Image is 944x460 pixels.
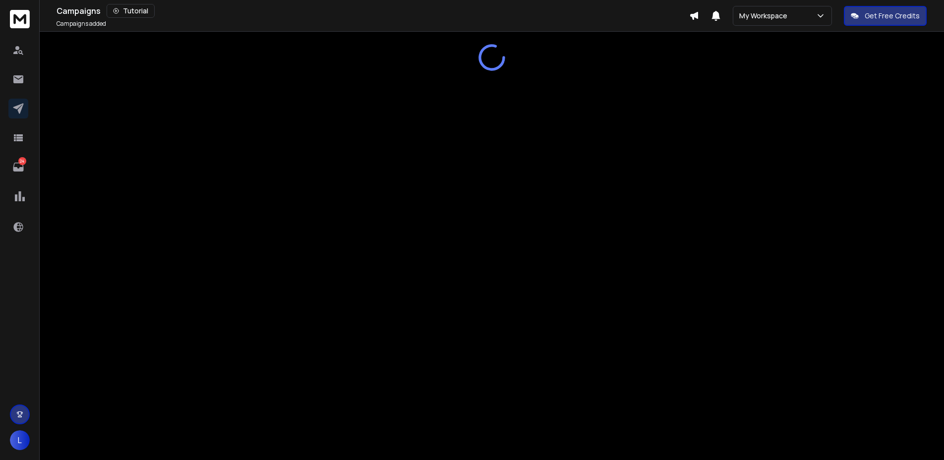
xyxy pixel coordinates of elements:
[844,6,927,26] button: Get Free Credits
[107,4,155,18] button: Tutorial
[57,20,106,28] p: Campaigns added
[865,11,920,21] p: Get Free Credits
[18,157,26,165] p: 24
[739,11,791,21] p: My Workspace
[8,157,28,177] a: 24
[10,430,30,450] button: L
[57,4,689,18] div: Campaigns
